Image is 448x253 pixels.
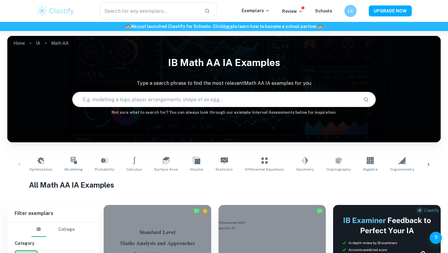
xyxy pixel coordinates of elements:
h6: Category [15,240,91,247]
p: Math AA [51,40,69,47]
button: College [58,222,75,237]
a: Home [13,39,25,47]
h6: Filter exemplars [7,205,99,222]
span: Algebra [363,167,378,172]
p: Exemplars [242,7,270,14]
div: Filter type choice [31,222,75,237]
button: Search [361,94,371,105]
h6: LC [347,8,354,14]
h6: Not sure what to search for? You can always look through our example Internal Assessments below f... [7,109,441,116]
span: 🏫 [126,24,131,29]
button: IB [31,222,46,237]
img: Marked [317,208,323,214]
span: Surface Area [154,167,178,172]
a: here [223,24,233,29]
input: Search for any exemplars... [100,2,200,19]
span: Volume [190,167,203,172]
span: Trigonometry [390,167,414,172]
span: Geometry [296,167,314,172]
img: Clastify logo [36,5,75,17]
input: E.g. modelling a logo, player arrangements, shape of an egg... [73,91,358,108]
h1: IB Math AA IA examples [7,53,441,72]
span: Statistics [215,167,233,172]
span: Differential Equations [245,167,284,172]
button: LC [344,5,357,17]
h6: We just launched Clastify for Schools. Click to learn how to become a school partner. [1,23,447,30]
span: Probability [95,167,114,172]
span: Calculus [126,167,142,172]
button: Help and Feedback [430,232,442,244]
h1: All Math AA IA Examples [29,179,419,190]
a: IA [36,39,40,47]
p: Type a search phrase to find the most relevant Math AA IA examples for you [7,80,441,87]
span: 🏫 [318,24,323,29]
span: Cryptography [326,167,351,172]
button: UPGRADE NOW [369,5,412,16]
p: Review [282,8,303,15]
img: Marked [194,208,200,214]
span: Modelling [65,167,83,172]
div: Premium [202,208,208,214]
a: Schools [315,9,332,13]
span: Optimization [29,167,52,172]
